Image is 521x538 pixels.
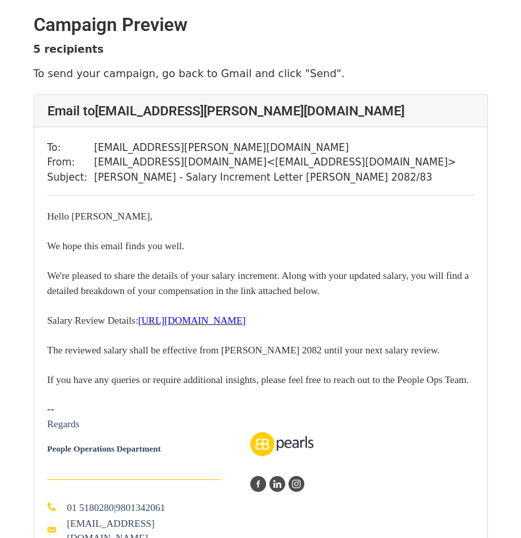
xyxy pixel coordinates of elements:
td: To: [47,140,94,156]
font: [URL][DOMAIN_NAME] [138,315,246,326]
img: AIorK4wnSnC7TRobrWSOqMEb_E6ZXopUW4wJvA63GY-Rz6hiWa6cv4yXHxX9uGbEg1X-2GBFEZcpZGjRBD3G [250,432,314,456]
td: [PERSON_NAME] - Salary Increment Letter [PERSON_NAME] 2082/83 [94,170,456,185]
h2: Campaign Preview [34,14,488,36]
img: emailAddress [47,525,56,534]
span: Department [117,444,161,454]
td: Subject: [47,170,94,185]
strong: 5 recipients [34,43,104,55]
td: [EMAIL_ADDRESS][DOMAIN_NAME] < [EMAIL_ADDRESS][DOMAIN_NAME] > [94,155,456,170]
p: To send your campaign, go back to Gmail and click "Send". [34,67,488,80]
h4: Email to [EMAIL_ADDRESS][PERSON_NAME][DOMAIN_NAME] [47,103,474,119]
img: instagram [288,476,304,492]
a: 9801342061 [116,502,165,513]
font: Hello [PERSON_NAME], We hope this email finds you well. We're pleased to share the details of you... [47,211,470,385]
span: -- [47,403,55,415]
img: linkedin [269,476,285,492]
img: mobilePhone [47,502,56,511]
img: facebook [250,476,266,492]
td: [EMAIL_ADDRESS][PERSON_NAME][DOMAIN_NAME] [94,140,456,156]
font: | [67,502,165,513]
td: From: [47,155,94,170]
font: Regards [47,419,80,429]
span: People Operations [47,444,115,454]
a: 01 5180280 [67,502,114,513]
